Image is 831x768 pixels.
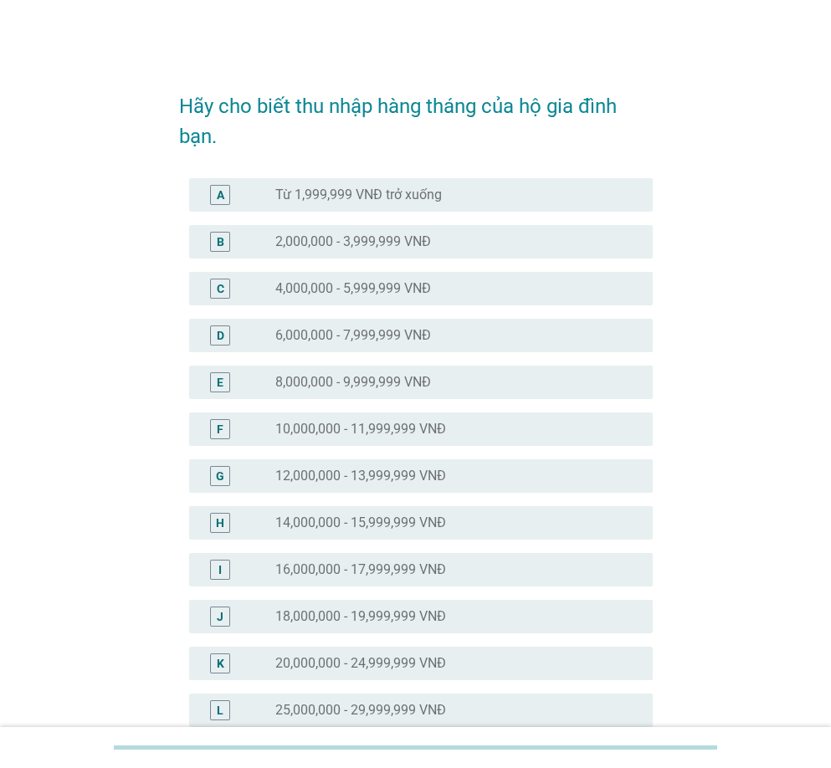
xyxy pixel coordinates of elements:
label: 8,000,000 - 9,999,999 VNĐ [275,374,431,391]
div: L [217,701,223,719]
label: 2,000,000 - 3,999,999 VNĐ [275,233,431,250]
div: H [216,514,224,531]
label: 12,000,000 - 13,999,999 VNĐ [275,468,446,484]
label: 6,000,000 - 7,999,999 VNĐ [275,327,431,344]
div: F [217,420,223,438]
label: 20,000,000 - 24,999,999 VNĐ [275,655,446,672]
h2: Hãy cho biết thu nhập hàng tháng của hộ gia đình bạn. [179,74,653,151]
div: B [217,233,224,250]
label: Từ 1,999,999 VNĐ trở xuống [275,187,442,203]
div: G [216,467,224,484]
label: 14,000,000 - 15,999,999 VNĐ [275,515,446,531]
div: I [218,561,222,578]
label: 25,000,000 - 29,999,999 VNĐ [275,702,446,719]
div: A [217,186,224,203]
div: C [217,279,224,297]
label: 18,000,000 - 19,999,999 VNĐ [275,608,446,625]
label: 10,000,000 - 11,999,999 VNĐ [275,421,446,438]
div: D [217,326,224,344]
label: 16,000,000 - 17,999,999 VNĐ [275,561,446,578]
div: E [217,373,223,391]
label: 4,000,000 - 5,999,999 VNĐ [275,280,431,297]
div: K [217,654,224,672]
div: J [217,607,223,625]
